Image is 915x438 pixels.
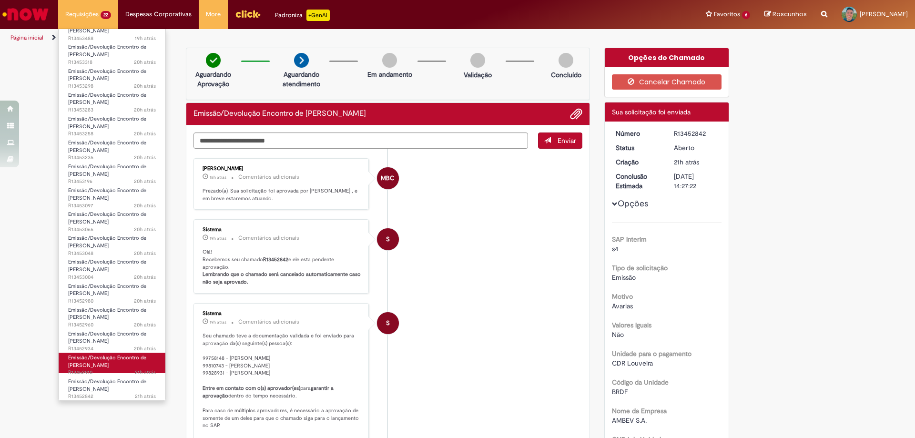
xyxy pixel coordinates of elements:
dt: Status [609,143,667,153]
span: AMBEV S.A. [612,416,647,425]
span: Enviar [558,136,576,145]
a: Aberto R13452910 : Emissão/Devolução Encontro de Contas Fornecedor [59,353,165,373]
span: s4 [612,244,619,253]
button: Cancelar Chamado [612,74,722,90]
time: 27/08/2025 14:38:15 [135,393,156,400]
dt: Número [609,129,667,138]
div: Padroniza [275,10,330,21]
span: R13453298 [68,82,156,90]
span: R13452980 [68,297,156,305]
span: Não [612,330,624,339]
span: 20h atrás [134,178,156,185]
img: check-circle-green.png [206,53,221,68]
a: Aberto R13452842 : Emissão/Devolução Encontro de Contas Fornecedor [59,377,165,397]
time: 27/08/2025 16:07:05 [210,235,226,241]
div: System [377,228,399,250]
span: 20h atrás [134,321,156,328]
span: R13453004 [68,274,156,281]
b: Nome da Empresa [612,407,667,415]
span: S [386,312,390,335]
span: Emissão/Devolução Encontro de [PERSON_NAME] [68,43,146,58]
time: 27/08/2025 14:38:12 [674,158,699,166]
b: Unidade para o pagamento [612,349,691,358]
div: Sistema [203,311,361,316]
span: R13453235 [68,154,156,162]
button: Adicionar anexos [570,108,582,120]
img: ServiceNow [1,5,50,24]
span: 21h atrás [674,158,699,166]
span: 20h atrás [134,82,156,90]
span: Emissão/Devolução Encontro de [PERSON_NAME] [68,139,146,154]
img: img-circle-grey.png [470,53,485,68]
span: R13453258 [68,130,156,138]
p: Em andamento [367,70,412,79]
span: R13452910 [68,369,156,377]
div: R13452842 [674,129,718,138]
span: Favoritos [714,10,740,19]
div: Aberto [674,143,718,153]
span: 21h atrás [135,393,156,400]
time: 27/08/2025 16:06:58 [210,319,226,325]
time: 27/08/2025 14:54:31 [134,345,156,352]
span: R13453283 [68,106,156,114]
div: System [377,312,399,334]
time: 27/08/2025 15:15:09 [134,226,156,233]
span: Despesas Corporativas [125,10,192,19]
img: click_logo_yellow_360x200.png [235,7,261,21]
a: Aberto R13453097 : Emissão/Devolução Encontro de Contas Fornecedor [59,185,165,206]
div: Opções do Chamado [605,48,729,67]
dt: Conclusão Estimada [609,172,667,191]
div: Sistema [203,227,361,233]
time: 27/08/2025 15:49:52 [134,59,156,66]
time: 27/08/2025 14:49:43 [135,369,156,376]
span: Emissão/Devolução Encontro de [PERSON_NAME] [68,258,146,273]
textarea: Digite sua mensagem aqui... [193,132,528,149]
dt: Criação [609,157,667,167]
time: 27/08/2025 15:43:24 [134,106,156,113]
b: R13452842 [263,256,288,263]
a: Aberto R13452980 : Emissão/Devolução Encontro de Contas Fornecedor [59,281,165,302]
small: Comentários adicionais [238,318,299,326]
span: R13453066 [68,226,156,234]
span: Emissão/Devolução Encontro de [PERSON_NAME] [68,330,146,345]
a: Aberto R13453318 : Emissão/Devolução Encontro de Contas Fornecedor [59,42,165,62]
span: Emissão/Devolução Encontro de [PERSON_NAME] [68,68,146,82]
img: img-circle-grey.png [382,53,397,68]
time: 27/08/2025 16:15:01 [135,35,156,42]
a: Aberto R13453004 : Emissão/Devolução Encontro de Contas Fornecedor [59,257,165,277]
time: 27/08/2025 15:03:16 [134,297,156,305]
span: BRDF [612,387,628,396]
p: Aguardando atendimento [278,70,325,89]
span: 22 [101,11,111,19]
span: R13452960 [68,321,156,329]
span: Avarias [612,302,633,310]
div: 27/08/2025 14:38:12 [674,157,718,167]
a: Aberto R13453235 : Emissão/Devolução Encontro de Contas Fornecedor [59,138,165,158]
span: 19h atrás [135,35,156,42]
a: Aberto R13453258 : Emissão/Devolução Encontro de Contas Fornecedor [59,114,165,134]
span: R13453488 [68,35,156,42]
a: Aberto R13453066 : Emissão/Devolução Encontro de Contas Fornecedor [59,209,165,230]
p: Prezado(a), Sua solicitação foi aprovada por [PERSON_NAME] , e em breve estaremos atuando. [203,187,361,202]
span: CDR Louveira [612,359,653,367]
a: Página inicial [10,34,43,41]
b: Entre em contato com o(s) aprovador(es) [203,385,300,392]
ul: Requisições [58,29,166,401]
div: [PERSON_NAME] [203,166,361,172]
time: 27/08/2025 15:46:40 [134,82,156,90]
span: R13453097 [68,202,156,210]
img: arrow-next.png [294,53,309,68]
span: R13453196 [68,178,156,185]
span: 20h atrás [134,106,156,113]
span: Emissão/Devolução Encontro de [PERSON_NAME] [68,115,146,130]
span: 20h atrás [134,130,156,137]
b: Motivo [612,292,633,301]
a: Aberto R13452960 : Emissão/Devolução Encontro de Contas Fornecedor [59,305,165,326]
h2: Emissão/Devolução Encontro de Contas Fornecedor Histórico de tíquete [193,110,366,118]
span: Emissão/Devolução Encontro de [PERSON_NAME] [68,306,146,321]
span: Emissão/Devolução Encontro de [PERSON_NAME] [68,211,146,225]
span: 20h atrás [134,154,156,161]
time: 27/08/2025 15:18:53 [134,202,156,209]
small: Comentários adicionais [238,173,299,181]
p: Validação [464,70,492,80]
